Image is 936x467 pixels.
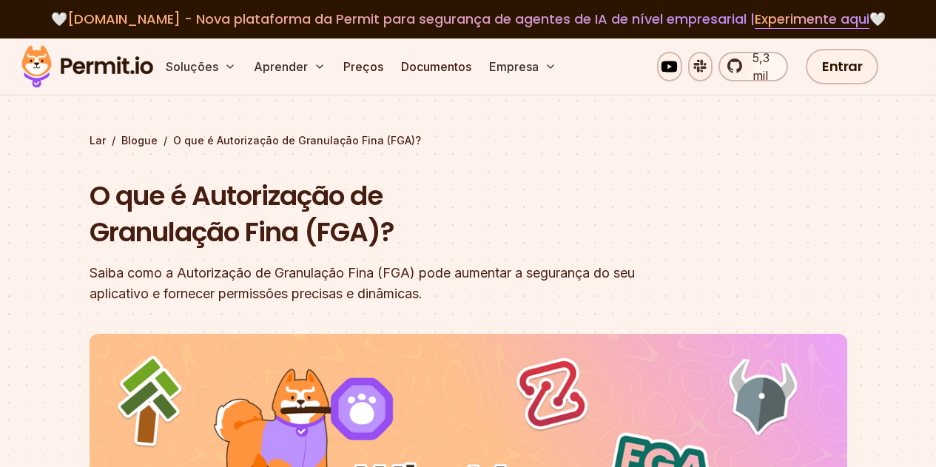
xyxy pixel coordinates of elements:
font: Lar [90,134,106,147]
font: 5,3 mil [752,50,770,83]
font: Preços [343,59,383,74]
font: Documentos [401,59,471,74]
font: Empresa [489,59,539,74]
font: / [112,134,115,147]
button: Empresa [483,52,562,81]
font: / [164,134,167,147]
font: Saiba como a Autorização de Granulação Fina (FGA) pode aumentar a segurança do seu aplicativo e f... [90,265,635,301]
font: 🤍 [51,10,67,28]
a: Preços [337,52,389,81]
font: 🤍 [869,10,886,28]
font: Entrar [822,57,862,75]
img: Logotipo da permissão [15,41,160,92]
button: Aprender [248,52,331,81]
a: Entrar [806,49,878,84]
font: O que é Autorização de Granulação Fina (FGA)? [90,177,394,252]
font: Soluções [166,59,218,74]
a: Documentos [395,52,477,81]
font: Experimente aqui [755,10,869,28]
a: Blogue [121,133,158,148]
font: Aprender [254,59,308,74]
button: Soluções [160,52,242,81]
a: 5,3 mil [718,52,788,81]
a: Experimente aqui [755,10,869,29]
font: [DOMAIN_NAME] - Nova plataforma da Permit para segurança de agentes de IA de nível empresarial | [67,10,755,28]
a: Lar [90,133,106,148]
font: Blogue [121,134,158,147]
